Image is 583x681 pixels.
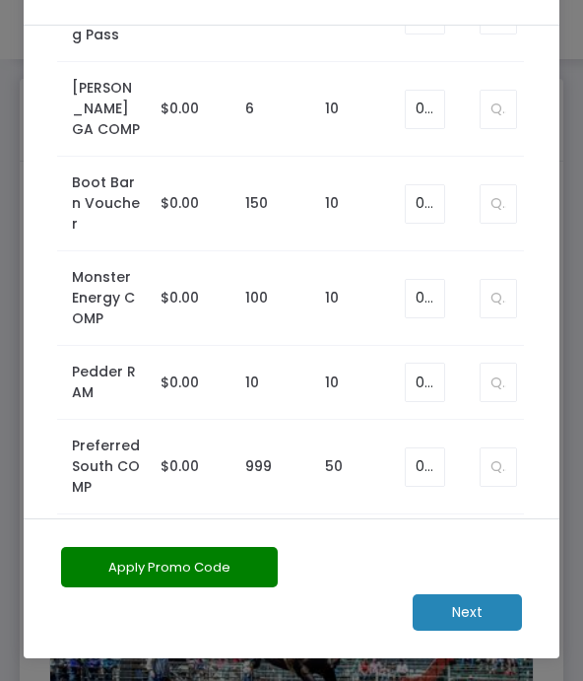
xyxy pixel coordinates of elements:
input: Qty [481,91,516,128]
button: Apply Promo Code [61,547,278,587]
span: $0.00 [161,456,199,476]
input: Qty [481,280,516,317]
input: Enter Service Fee [406,280,445,317]
span: $0.00 [161,193,199,213]
label: 100 [245,288,268,308]
label: 10 [325,373,339,393]
label: Preferred South COMP [72,436,142,498]
input: Enter Service Fee [406,448,445,486]
m-button: Next [413,594,522,631]
label: 10 [245,373,259,393]
span: $0.00 [161,288,199,307]
label: 10 [325,193,339,214]
label: Monster Energy COMP [72,267,142,329]
label: 150 [245,193,268,214]
input: Qty [481,364,516,401]
label: 10 [325,99,339,119]
label: 999 [245,456,272,477]
input: Qty [481,448,516,486]
span: $0.00 [161,373,199,392]
label: 50 [325,456,343,477]
span: $0.00 [161,99,199,118]
input: Enter Service Fee [406,91,445,128]
label: [PERSON_NAME] GA COMP [72,78,142,140]
input: Enter Service Fee [406,364,445,401]
label: 6 [245,99,254,119]
input: Enter Service Fee [406,185,445,223]
label: 10 [325,288,339,308]
input: Qty [481,185,516,223]
label: Boot Barn Voucher [72,172,142,235]
label: Pedder RAM [72,362,142,403]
